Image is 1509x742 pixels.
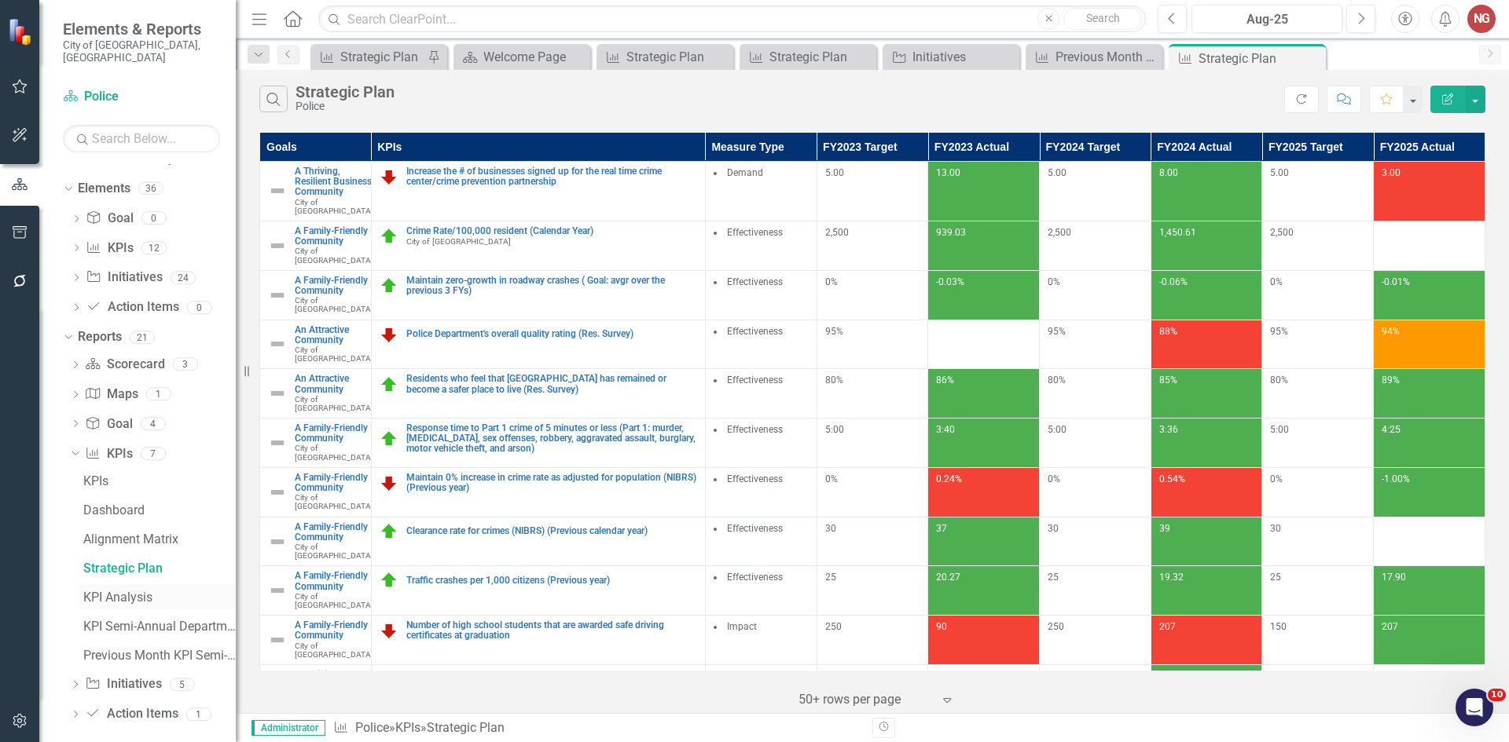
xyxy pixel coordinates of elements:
[268,532,287,551] img: Not Defined
[268,334,287,353] img: Not Defined
[1270,326,1288,337] span: 95%
[887,47,1015,67] a: Initiatives
[260,320,372,369] td: Double-Click to Edit Right Click for Context Menu
[936,424,955,435] span: 3:40
[295,423,373,444] a: A Family-Friendly Community
[825,473,838,484] span: 0%
[79,613,236,638] a: KPI Semi-Annual Department Report
[406,166,697,187] a: Increase the # of businesses signed up for the real time crime center/crime prevention partnership
[260,616,372,665] td: Double-Click to Edit Right Click for Context Menu
[727,276,783,287] span: Effectiveness
[295,198,373,215] span: City of [GEOGRAPHIC_DATA]
[705,467,817,517] td: Double-Click to Edit
[1048,276,1060,287] span: 0%
[406,374,697,394] a: Residents who feel that [GEOGRAPHIC_DATA] has remained or become a safer place to live (Res. Survey)
[705,369,817,419] td: Double-Click to Edit
[295,166,373,198] a: A Thriving, Resilient Business Community
[260,369,372,419] td: Double-Click to Edit Right Click for Context Menu
[380,167,398,186] img: Below Plan
[79,584,236,609] a: KPI Analysis
[406,576,697,586] a: Traffic crashes per 1,000 citizens (Previous year)
[1159,375,1177,386] span: 85%
[406,276,697,296] a: Maintain zero-growth in roadway crashes ( Goal: avgr over the previous 3 FYs)
[1159,167,1178,178] span: 8.00
[406,237,511,246] span: City of [GEOGRAPHIC_DATA]
[769,47,872,67] div: Strategic Plan
[295,620,373,641] a: A Family-Friendly Community
[371,270,705,320] td: Double-Click to Edit Right Click for Context Menu
[912,47,1015,67] div: Initiatives
[483,47,586,67] div: Welcome Page
[936,375,954,386] span: 86%
[406,226,697,236] a: Crime Rate/100,000 resident (Calendar Year)
[146,388,171,401] div: 1
[1488,689,1506,701] span: 10
[936,276,964,287] span: -0.03%
[936,227,966,238] span: 939.03
[141,447,166,460] div: 7
[295,473,373,493] a: A Family-Friendly Community
[79,555,236,580] a: Strategic Plan
[186,707,211,721] div: 1
[1086,12,1120,24] span: Search
[83,503,236,517] div: Dashboard
[406,526,697,536] a: Clearance rate for crimes (NIBRS) (Previous calendar year)
[355,720,389,735] a: Police
[333,719,861,737] div: » »
[1159,227,1196,238] span: 1,450.61
[260,270,372,320] td: Double-Click to Edit Right Click for Context Menu
[1270,523,1281,534] span: 30
[86,210,133,228] a: Goal
[1467,5,1496,33] button: NG
[1197,10,1337,29] div: Aug-25
[1048,167,1067,178] span: 5.00
[1270,621,1287,632] span: 150
[705,665,817,725] td: Double-Click to Edit
[1159,523,1170,534] span: 39
[1270,473,1283,484] span: 0%
[86,269,162,287] a: Initiatives
[705,162,817,221] td: Double-Click to Edit
[936,167,960,178] span: 13.00
[260,419,372,468] td: Double-Click to Edit Right Click for Context Menu
[380,670,398,689] img: On Target
[743,47,872,67] a: Strategic Plan
[340,47,424,67] div: Strategic Plan
[1382,572,1406,583] span: 17.90
[83,474,236,488] div: KPIs
[1456,689,1493,726] iframe: Intercom live chat
[295,543,373,560] span: City of [GEOGRAPHIC_DATA]
[727,375,783,386] span: Effectiveness
[1382,375,1400,386] span: 89%
[380,473,398,492] img: Below Plan
[86,239,133,258] a: KPIs
[79,497,236,522] a: Dashboard
[141,212,167,225] div: 0
[260,665,372,725] td: Double-Click to Edit Right Click for Context Menu
[1030,47,1158,67] a: Previous Month KPI Semi-Annual Department Report
[705,270,817,320] td: Double-Click to Edit
[295,522,373,543] a: A Family-Friendly Community
[1382,621,1398,632] span: 207
[260,467,372,517] td: Double-Click to Edit Right Click for Context Menu
[63,38,220,64] small: City of [GEOGRAPHIC_DATA], [GEOGRAPHIC_DATA]
[1199,49,1322,68] div: Strategic Plan
[727,523,783,534] span: Effectiveness
[295,325,373,345] a: An Attractive Community
[825,167,844,178] span: 5.00
[395,720,420,735] a: KPIs
[8,17,35,45] img: ClearPoint Strategy
[1048,375,1066,386] span: 80%
[1270,167,1289,178] span: 5.00
[295,296,373,313] span: City of [GEOGRAPHIC_DATA]
[727,621,757,632] span: Impact
[1270,276,1283,287] span: 0%
[1048,572,1059,583] span: 25
[83,532,236,546] div: Alignment Matrix
[727,167,763,178] span: Demand
[78,180,130,198] a: Elements
[1382,473,1410,484] span: -1.00%
[825,375,843,386] span: 80%
[1048,621,1064,632] span: 250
